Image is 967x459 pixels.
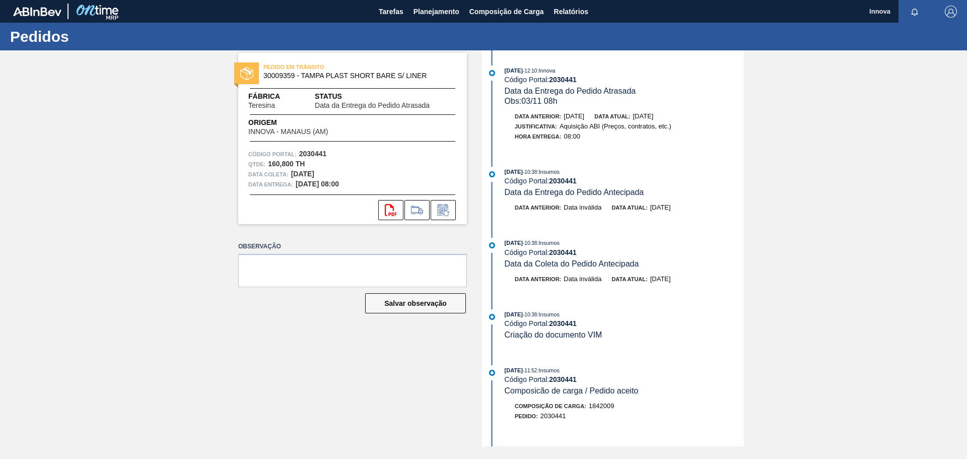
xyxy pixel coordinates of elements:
span: Data da Entrega do Pedido Antecipada [505,188,644,196]
span: Data inválida [564,275,601,283]
div: Código Portal: [505,76,744,84]
button: Salvar observação [365,293,466,313]
span: - 10:38 [523,312,537,317]
span: Fábrica [248,91,307,102]
img: Logout [945,6,957,18]
span: Data anterior: [515,113,561,119]
span: 1842009 [589,402,614,410]
strong: [DATE] [291,170,314,178]
div: Abrir arquivo PDF [378,200,403,220]
strong: 2030441 [299,150,327,158]
strong: 2030441 [549,248,577,256]
span: Status [315,91,457,102]
span: Origem [248,117,357,128]
span: Data entrega: [248,179,293,189]
span: Data atual: [611,205,647,211]
img: atual [489,171,495,177]
span: Teresina [248,102,275,109]
span: Data inválida [564,204,601,211]
span: Planejamento [413,6,459,18]
strong: 2030441 [549,375,577,383]
span: : Insumos [537,367,560,373]
span: Pedido : [515,413,538,419]
label: Observação [238,239,467,254]
span: : Innova [537,68,555,74]
div: Ir para Composição de Carga [404,200,430,220]
span: 30009359 - TAMPA PLAST SHORT BARE S/ LINER [263,72,446,80]
img: atual [489,314,495,320]
span: [DATE] [505,240,523,246]
span: Composicão de carga / Pedido aceito [505,386,639,395]
span: Data anterior: [515,276,561,282]
span: - 10:38 [523,169,537,175]
img: status [240,67,253,80]
h1: Pedidos [10,31,189,42]
strong: 2030441 [549,177,577,185]
strong: 160,800 TH [268,160,305,168]
span: Hora Entrega : [515,134,562,140]
span: Composição de Carga : [515,403,586,409]
span: Criação do documento VIM [505,331,602,339]
span: - 12:10 [523,68,537,74]
span: [DATE] [564,112,584,120]
span: [DATE] [505,169,523,175]
strong: [DATE] 08:00 [296,180,339,188]
div: Código Portal: [505,375,744,383]
span: 08:00 [564,133,581,140]
span: [DATE] [650,204,671,211]
img: TNhmsLtSVTkK8tSr43FrP2fwEKptu5GPRR3wAAAABJRU5ErkJggg== [13,7,61,16]
span: Aquisição ABI (Preços, contratos, etc.) [560,122,671,130]
span: 2030441 [540,412,566,420]
img: atual [489,70,495,76]
span: : Insumos [537,311,560,317]
span: Data atual: [594,113,630,119]
span: Tarefas [379,6,403,18]
span: Data da Entrega do Pedido Atrasada [315,102,430,109]
div: Código Portal: [505,319,744,327]
span: : Insumos [537,240,560,246]
button: Notificações [899,5,931,19]
img: atual [489,370,495,376]
span: Código Portal: [248,149,297,159]
span: Qtde : [248,159,265,169]
span: Data coleta: [248,169,289,179]
span: INNOVA - MANAUS (AM) [248,128,328,136]
strong: 2030441 [549,319,577,327]
span: [DATE] [505,367,523,373]
span: - 11:52 [523,368,537,373]
span: [DATE] [505,68,523,74]
span: [DATE] [633,112,653,120]
div: Informar alteração no pedido [431,200,456,220]
span: Data da Entrega do Pedido Atrasada [505,87,636,95]
div: Código Portal: [505,248,744,256]
div: Código Portal: [505,177,744,185]
img: atual [489,242,495,248]
span: PEDIDO EM TRÂNSITO [263,62,404,72]
span: Obs: 03/11 08h [505,97,558,105]
span: [DATE] [505,311,523,317]
span: Data anterior: [515,205,561,211]
span: Composição de Carga [469,6,544,18]
strong: 2030441 [549,76,577,84]
span: Data da Coleta do Pedido Antecipada [505,259,639,268]
span: Justificativa: [515,123,557,129]
span: : Insumos [537,169,560,175]
span: - 10:38 [523,240,537,246]
span: [DATE] [650,275,671,283]
span: Data atual: [611,276,647,282]
span: Relatórios [554,6,588,18]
